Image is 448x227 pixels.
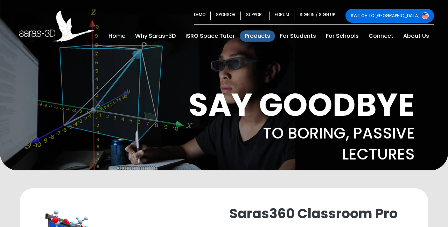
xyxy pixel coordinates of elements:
[211,9,241,23] a: SPONSOR
[321,30,364,42] a: For Schools
[145,126,415,141] p: TO BORING, PASSIVE
[241,9,269,23] a: SUPPORT
[19,10,94,42] img: Saras 3D
[269,9,294,23] a: FORUM
[240,30,275,42] a: Products
[398,30,434,42] a: About Us
[294,9,340,23] a: SIGN IN / SIGN UP
[345,9,434,23] a: SWITCH TO [GEOGRAPHIC_DATA]
[104,30,130,42] a: Home
[422,12,429,19] img: Switch to USA
[181,30,240,42] a: ISRO Space Tutor
[364,30,398,42] a: Connect
[145,147,415,162] p: LECTURES
[194,9,211,23] a: DEMO
[130,30,181,42] a: Why Saras-3D
[229,204,398,223] a: Saras360 Classroom Pro
[275,30,321,42] a: For Students
[145,93,415,117] h1: SAY GOODBYE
